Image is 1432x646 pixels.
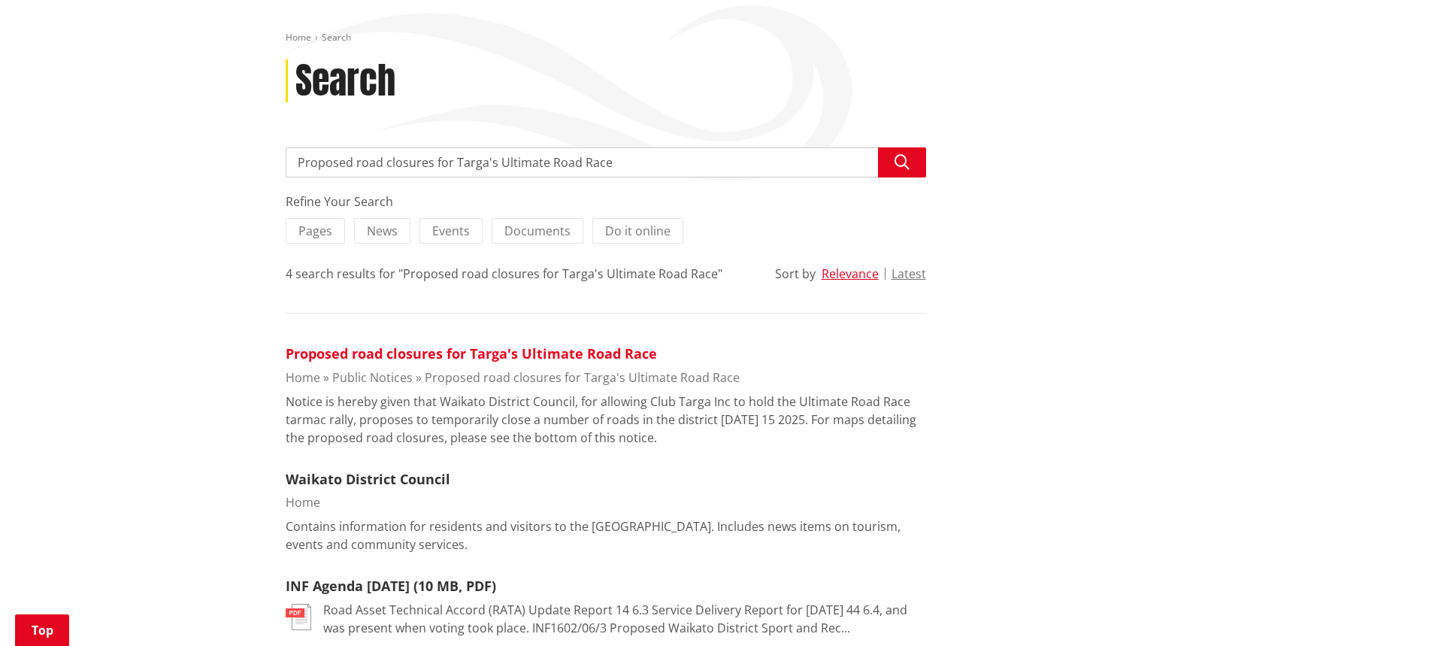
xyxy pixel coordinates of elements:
span: Search [322,31,351,44]
div: 4 search results for "Proposed road closures for Targa's Ultimate Road Race" [286,265,722,283]
span: Events [432,223,470,239]
button: Relevance [822,267,879,281]
a: Proposed road closures for Targa's Ultimate Road Race [286,344,657,362]
nav: breadcrumb [286,32,1147,44]
a: Home [286,369,320,386]
a: Home [286,494,320,511]
h1: Search [295,59,395,103]
img: document-pdf.svg [286,604,311,630]
iframe: Messenger Launcher [1363,583,1417,637]
span: News [367,223,398,239]
a: INF Agenda [DATE] (10 MB, PDF) [286,577,496,595]
a: Public Notices [332,369,413,386]
div: Sort by [775,265,816,283]
div: Refine Your Search [286,193,926,211]
input: Search input [286,147,926,177]
a: Home [286,31,311,44]
span: Documents [504,223,571,239]
a: Top [15,614,69,646]
span: Pages [298,223,332,239]
p: Notice is hereby given that Waikato District Council, for allowing Club Targa Inc to hold the Ult... [286,393,926,447]
a: Proposed road closures for Targa's Ultimate Road Race [425,369,740,386]
button: Latest [892,267,926,281]
p: Road Asset Technical Accord (RATA) Update Report 14 6.3 Service Delivery Report for [DATE] 44 6.4... [323,601,926,637]
span: Do it online [605,223,671,239]
p: Contains information for residents and visitors to the [GEOGRAPHIC_DATA]. Includes news items on ... [286,517,926,553]
a: Waikato District Council [286,470,450,488]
